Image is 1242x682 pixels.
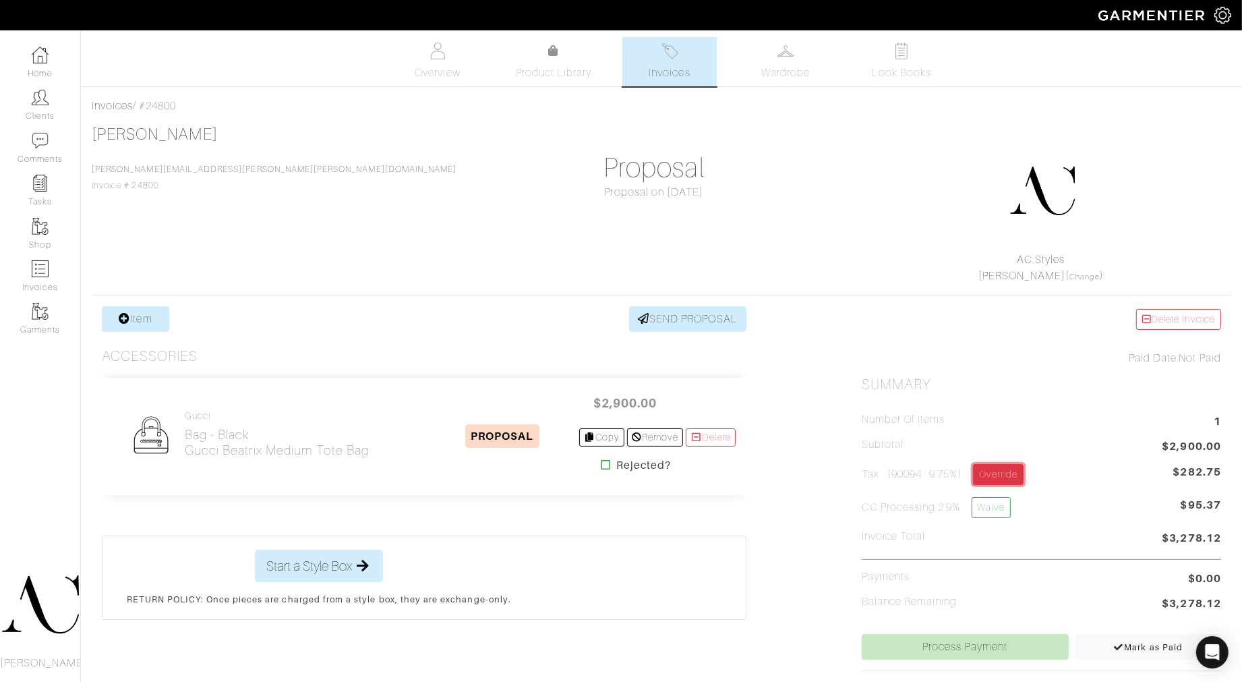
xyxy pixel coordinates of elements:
a: Change [1069,273,1099,281]
span: Paid Date: [1129,352,1179,364]
span: Overview [415,65,460,81]
img: garments-icon-b7da505a4dc4fd61783c78ac3ca0ef83fa9d6f193b1c9dc38574b1d14d53ca28.png [32,218,49,235]
img: Womens_Bag-50fcbfe08fd088e6bdcc95407dba321e5f7dec8c41061e830c165611049b7bb5.png [123,408,179,465]
img: dashboard-icon-dbcd8f5a0b271acd01030246c82b418ddd0df26cd7fceb0bd07c9910d44c42f6.png [32,47,49,63]
h5: Tax (90094 : 9.75%) [862,464,1024,485]
a: Waive [972,497,1011,518]
h5: Subtotal [862,438,904,451]
a: Overview [390,37,485,86]
div: Not Paid [862,350,1221,366]
a: Look Books [854,37,949,86]
img: garments-icon-b7da505a4dc4fd61783c78ac3ca0ef83fa9d6f193b1c9dc38574b1d14d53ca28.png [32,303,49,320]
span: Mark as Paid [1113,642,1183,652]
img: reminder-icon-8004d30b9f0a5d33ae49ab947aed9ed385cf756f9e5892f1edd6e32f2345188e.png [32,175,49,192]
a: AC.Styles [1017,254,1065,266]
img: wardrobe-487a4870c1b7c33e795ec22d11cfc2ed9d08956e64fb3008fe2437562e282088.svg [777,42,794,59]
strong: Rejected? [616,457,671,474]
h2: Summary [862,376,1221,393]
span: Start a Style Box [266,556,352,576]
h4: Gucci [185,410,369,422]
h5: CC Processing 2.9% [862,497,1011,518]
a: Delete Invoice [1136,309,1221,330]
span: Product Library [516,65,592,81]
a: Product Library [506,43,601,81]
div: Open Intercom Messenger [1196,636,1229,669]
a: Wardrobe [738,37,833,86]
div: Proposal on [DATE] [474,184,833,200]
a: [PERSON_NAME][EMAIL_ADDRESS][PERSON_NAME][PERSON_NAME][DOMAIN_NAME] [92,165,456,174]
span: $2,900.00 [585,389,666,418]
span: Invoices [649,65,690,81]
img: DupYt8CPKc6sZyAt3svX5Z74.png [1009,157,1076,225]
img: orders-icon-0abe47150d42831381b5fb84f609e132dff9fe21cb692f30cb5eec754e2cba89.png [32,260,49,277]
span: 1 [1214,414,1221,432]
img: basicinfo-40fd8af6dae0f16599ec9e87c0ef1c0a1fdea2edbe929e3d69a839185d80c458.svg [430,42,446,59]
h2: Bag - Black Gucci Beatrix medium tote bag [185,427,369,458]
h5: Invoice Total [862,530,926,543]
button: Start a Style Box [255,550,383,582]
img: comment-icon-a0a6a9ef722e966f86d9cbdc48e553b5cf19dbc54f86b18d962a5391bc8f6eb6.png [32,132,49,149]
h5: Payments [862,571,910,584]
span: $2,900.00 [1162,438,1221,457]
h5: Number of Items [862,414,945,426]
a: Mark as Paid [1075,634,1221,660]
img: clients-icon-6bae9207a08558b7cb47a8932f037763ab4055f8c8b6bfacd5dc20c3e0201464.png [32,89,49,106]
a: SEND PROPOSAL [629,306,746,332]
a: [PERSON_NAME] [92,125,218,143]
span: PROPOSAL [465,424,539,448]
a: Remove [627,428,683,447]
span: $282.75 [1173,464,1221,480]
div: / #24800 [92,98,1231,114]
a: Invoices [622,37,717,86]
span: $3,278.12 [1162,596,1221,614]
div: ( ) [867,252,1215,284]
a: Process Payment [862,634,1069,660]
img: garmentier-logo-header-white-b43fb05a5012e4ada735d5af1a66efaba907eab6374d6393d1fbf88cb4ef424d.png [1092,3,1214,27]
span: Invoice # 24800 [92,165,456,190]
img: gear-icon-white-bd11855cb880d31180b6d7d6211b90ccbf57a29d726f0c71d8c61bd08dd39cc2.png [1214,7,1231,24]
h1: Proposal [474,152,833,184]
a: [PERSON_NAME] [978,270,1066,282]
a: Item [102,306,169,332]
img: orders-27d20c2124de7fd6de4e0e44c1d41de31381a507db9b33961299e4e07d508b8c.svg [661,42,678,59]
h5: Balance Remaining [862,596,957,608]
span: $0.00 [1188,571,1221,587]
a: Invoices [92,100,133,112]
a: Gucci Bag - BlackGucci Beatrix medium tote bag [185,410,369,458]
a: Delete [686,428,736,447]
span: $95.37 [1181,497,1221,523]
span: Look Books [872,65,932,81]
span: Wardrobe [761,65,810,81]
h3: Accessories [102,348,198,365]
img: todo-9ac3debb85659649dc8f770b8b6100bb5dab4b48dedcbae339e5042a72dfd3cc.svg [893,42,910,59]
p: RETURN POLICY: Once pieces are charged from a style box, they are exchange-only. [127,593,511,606]
a: Override [973,464,1024,485]
span: $3,278.12 [1162,530,1221,548]
a: Copy [579,428,624,447]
